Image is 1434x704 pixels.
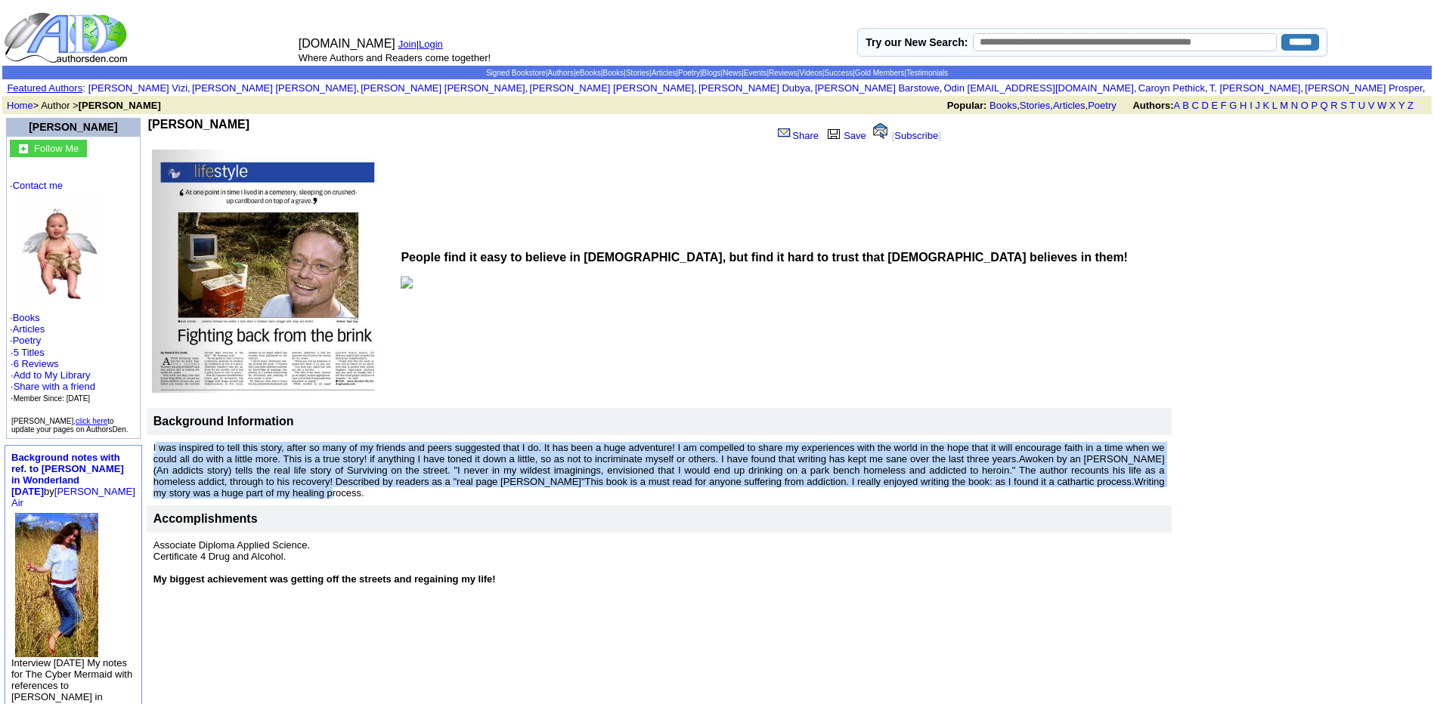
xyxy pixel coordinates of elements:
[153,415,294,428] b: Background Information
[698,82,810,94] a: [PERSON_NAME] Dubya
[947,100,987,111] b: Popular:
[906,69,948,77] a: Testimonials
[603,69,624,77] a: Books
[11,417,129,434] font: [PERSON_NAME], to update your pages on AuthorsDen.
[1088,100,1117,111] a: Poetry
[528,85,529,93] font: i
[1138,82,1205,94] a: Caroyn Pethick
[943,82,1133,94] a: Odin [EMAIL_ADDRESS][DOMAIN_NAME]
[1272,100,1278,111] a: L
[29,121,117,133] a: [PERSON_NAME]
[938,130,941,141] font: ]
[18,196,101,304] img: 20183.gif
[79,100,161,111] b: [PERSON_NAME]
[486,69,546,77] a: Signed Bookstore
[1208,85,1209,93] font: i
[866,36,968,48] label: Try our New Search:
[398,39,417,50] a: Join
[1280,100,1288,111] a: M
[14,369,91,381] a: Add to My Library
[13,323,45,335] a: Articles
[153,442,1165,499] font: I was inspired to tell this story, after so many of my friends and peers suggested that I do. It ...
[825,127,842,139] img: library.gif
[1303,85,1305,93] font: i
[1425,85,1426,93] font: i
[744,69,767,77] a: Events
[1020,100,1050,111] a: Stories
[824,130,866,141] a: Save
[13,335,42,346] a: Poetry
[14,347,45,358] a: 5 Titles
[1311,100,1317,111] a: P
[34,141,79,154] a: Follow Me
[7,100,161,111] font: > Author >
[723,69,742,77] a: News
[1250,100,1253,111] a: I
[11,486,135,508] a: [PERSON_NAME] Air
[1263,100,1270,111] a: K
[1408,100,1414,111] a: Z
[1137,85,1138,93] font: i
[1221,100,1227,111] a: F
[855,69,905,77] a: Gold Members
[153,539,496,585] font: Associate Diploma Applied Science. Certificate 4 Drug and Alcohol.
[1368,100,1375,111] a: V
[824,69,853,77] a: Success
[10,180,137,404] font: · · · ·
[76,417,107,425] a: click here
[1211,100,1218,111] a: E
[576,69,601,77] a: eBooks
[1240,100,1247,111] a: H
[14,394,91,403] font: Member Since: [DATE]
[702,69,721,77] a: Blogs
[1349,100,1355,111] a: T
[153,573,496,585] b: My biggest achievement was getting off the streets and regaining my life!
[892,130,895,141] font: [
[4,11,131,64] img: logo_ad.gif
[190,85,192,93] font: i
[299,37,395,50] font: [DOMAIN_NAME]
[678,69,700,77] a: Poetry
[7,82,85,94] font: :
[14,381,95,392] a: Share with a friend
[401,251,1128,264] b: People find it easy to believe in [DEMOGRAPHIC_DATA], but find it hard to trust that [DEMOGRAPHIC...
[813,85,815,93] font: i
[11,452,124,497] a: Background notes with ref. to [PERSON_NAME] in Wonderland [DATE]
[894,130,938,141] a: Subscribe
[19,144,28,153] img: gc.jpg
[1209,82,1301,94] a: T. [PERSON_NAME]
[299,52,491,63] font: Where Authors and Readers come together!
[1398,100,1405,111] a: Y
[13,180,63,191] a: Contact me
[13,312,40,323] a: Books
[652,69,677,77] a: Articles
[530,82,694,94] a: [PERSON_NAME] [PERSON_NAME]
[1389,100,1396,111] a: X
[1320,100,1327,111] a: Q
[990,100,1017,111] a: Books
[192,82,356,94] a: [PERSON_NAME] [PERSON_NAME]
[799,69,822,77] a: Videos
[776,130,819,141] a: Share
[626,69,649,77] a: Stories
[1301,100,1309,111] a: O
[1191,100,1198,111] a: C
[1132,100,1173,111] b: Authors:
[153,512,258,525] font: Accomplishments
[1182,100,1189,111] a: B
[417,39,448,50] font: |
[152,150,379,393] img: See larger image
[7,100,33,111] a: Home
[359,85,361,93] font: i
[815,82,940,94] a: [PERSON_NAME] Barstowe
[486,69,948,77] span: | | | | | | | | | | | | | |
[1053,100,1086,111] a: Articles
[778,127,791,139] img: share_page.gif
[547,69,573,77] a: Authors
[1358,100,1365,111] a: U
[419,39,443,50] a: Login
[401,276,413,289] img: animated_angel.gif
[697,85,698,93] font: i
[1340,100,1347,111] a: S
